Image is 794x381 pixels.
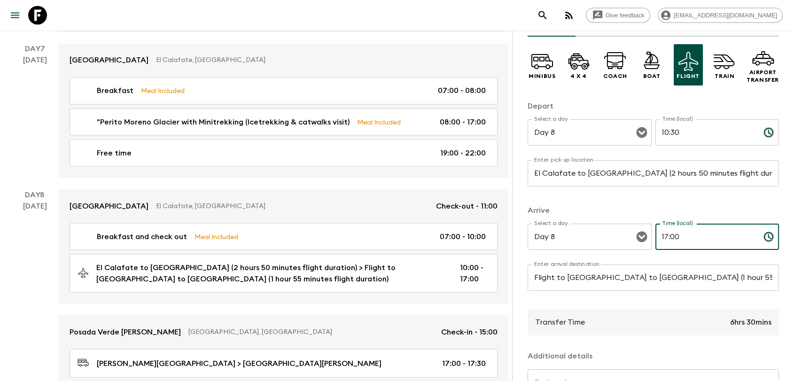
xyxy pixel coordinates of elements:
p: Additional details [528,350,779,362]
p: Airport Transfer [747,69,779,84]
p: 07:00 - 10:00 [440,231,486,242]
a: Breakfast and check outMeal Included07:00 - 10:00 [70,223,498,250]
p: 19:00 - 22:00 [440,147,486,158]
button: Open [635,126,648,139]
p: Boat [643,72,660,80]
p: 17:00 - 17:30 [442,358,486,369]
a: [GEOGRAPHIC_DATA]El Calafate, [GEOGRAPHIC_DATA] [58,43,509,77]
p: El Calafate to [GEOGRAPHIC_DATA] (2 hours 50 minutes flight duration) > Flight to [GEOGRAPHIC_DAT... [96,262,445,284]
p: El Calafate, [GEOGRAPHIC_DATA] [156,201,428,210]
p: "Perito Moreno Glacier with Minitrekking (Icetrekking & catwalks visit) [97,116,350,127]
p: Breakfast [97,85,133,96]
label: Select a day [534,219,568,227]
p: 6hrs 30mins [730,317,771,328]
div: [EMAIL_ADDRESS][DOMAIN_NAME] [658,8,783,23]
p: Transfer Time [535,317,585,328]
p: Free time [97,147,132,158]
a: BreakfastMeal Included07:00 - 08:00 [70,77,498,104]
p: Day 8 [11,189,58,200]
span: Give feedback [600,12,650,19]
label: Time (local) [662,115,693,123]
button: Choose time, selected time is 5:00 PM [759,227,778,246]
p: Minibus [529,72,555,80]
label: Select a day [534,115,568,123]
p: Coach [603,72,627,80]
p: Depart [528,101,779,112]
label: Time (local) [662,219,693,227]
a: Give feedback [586,8,650,23]
p: 4 x 4 [570,72,587,80]
a: Posada Verde [PERSON_NAME][GEOGRAPHIC_DATA], [GEOGRAPHIC_DATA]Check-in - 15:00 [58,315,509,349]
p: El Calafate, [GEOGRAPHIC_DATA] [156,55,490,65]
p: [GEOGRAPHIC_DATA], [GEOGRAPHIC_DATA] [188,327,434,336]
p: Meal Included [141,86,185,96]
button: Choose time, selected time is 10:30 AM [759,123,778,142]
a: [GEOGRAPHIC_DATA]El Calafate, [GEOGRAPHIC_DATA]Check-out - 11:00 [58,189,509,223]
p: Check-out - 11:00 [436,200,498,211]
p: [GEOGRAPHIC_DATA] [70,200,148,211]
p: Check-in - 15:00 [441,326,498,337]
p: Day 7 [11,43,58,54]
p: Flight [677,72,700,80]
a: Free time19:00 - 22:00 [70,139,498,166]
button: Open [635,230,648,243]
span: [EMAIL_ADDRESS][DOMAIN_NAME] [669,12,782,19]
button: menu [6,6,24,24]
p: [PERSON_NAME][GEOGRAPHIC_DATA] > [GEOGRAPHIC_DATA][PERSON_NAME] [97,358,381,369]
p: Breakfast and check out [97,231,187,242]
p: 07:00 - 08:00 [438,85,486,96]
input: hh:mm [655,119,756,146]
p: Arrive [528,205,779,216]
p: [GEOGRAPHIC_DATA] [70,54,148,66]
label: Enter pick up location [534,156,594,164]
a: "Perito Moreno Glacier with Minitrekking (Icetrekking & catwalks visit)Meal Included08:00 - 17:00 [70,108,498,135]
button: search adventures [533,6,552,24]
p: Train [715,72,734,80]
div: [DATE] [23,54,47,178]
p: Posada Verde [PERSON_NAME] [70,326,181,337]
p: 08:00 - 17:00 [440,116,486,127]
a: El Calafate to [GEOGRAPHIC_DATA] (2 hours 50 minutes flight duration) > Flight to [GEOGRAPHIC_DAT... [70,254,498,292]
p: Meal Included [357,117,401,127]
input: hh:mm [655,224,756,250]
p: 10:00 - 17:00 [460,262,486,284]
label: Enter arrival destination [534,260,600,268]
p: Meal Included [195,231,238,241]
a: [PERSON_NAME][GEOGRAPHIC_DATA] > [GEOGRAPHIC_DATA][PERSON_NAME]17:00 - 17:30 [70,349,498,377]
